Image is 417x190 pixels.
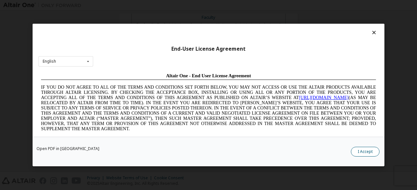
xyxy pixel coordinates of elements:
button: I Accept [351,147,380,157]
span: IF YOU DO NOT AGREE TO ALL OF THE TERMS AND CONDITIONS SET FORTH BELOW, YOU MAY NOT ACCESS OR USE... [3,14,338,61]
span: Altair One - End User License Agreement [128,3,213,8]
span: Lore Ipsumd Sit Ame Cons Adipisc Elitseddo (“Eiusmodte”) in utlabor Etdolo Magnaaliqua Eni. (“Adm... [3,66,338,113]
a: Open PDF in [GEOGRAPHIC_DATA] [36,147,99,151]
a: [URL][DOMAIN_NAME] [261,25,310,30]
div: End-User License Agreement [38,46,379,52]
div: English [43,59,56,63]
